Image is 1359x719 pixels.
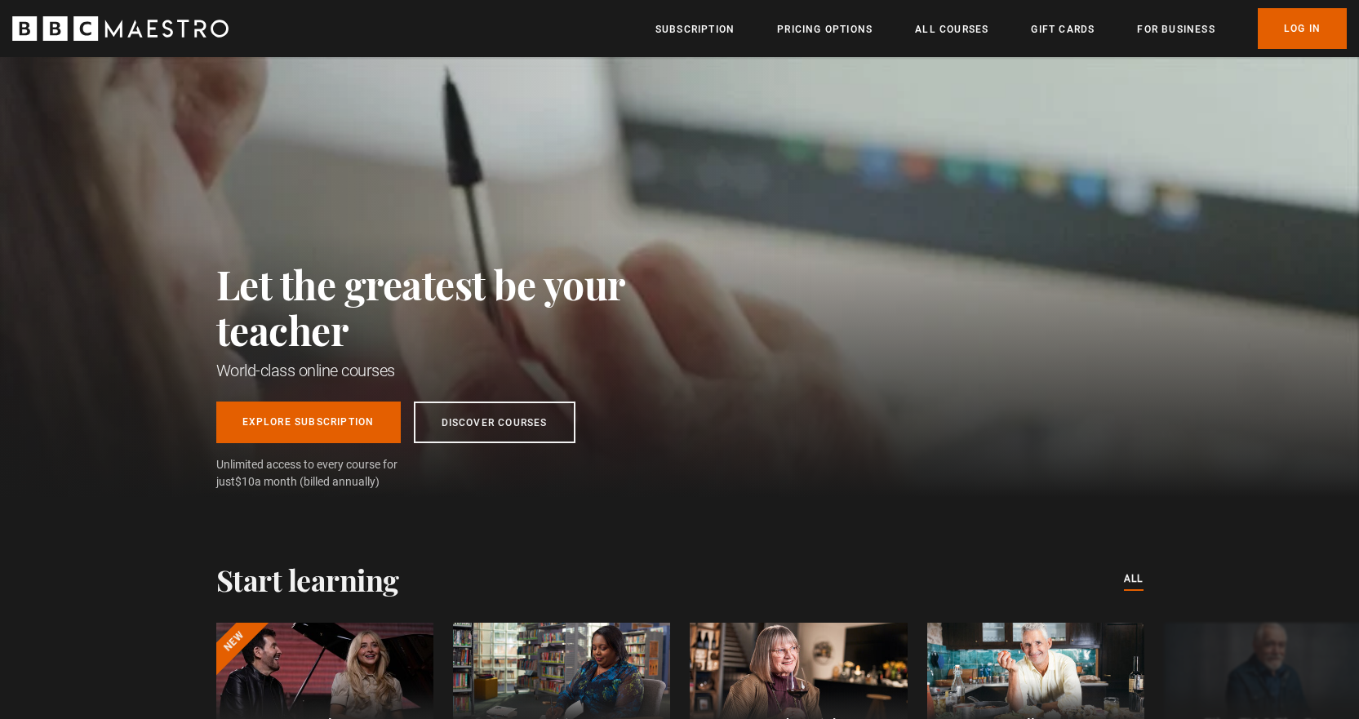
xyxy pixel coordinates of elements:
[216,456,437,490] span: Unlimited access to every course for just a month (billed annually)
[1258,8,1347,49] a: Log In
[12,16,229,41] svg: BBC Maestro
[235,475,255,488] span: $10
[1124,570,1144,588] a: All
[777,21,873,38] a: Pricing Options
[216,562,399,597] h2: Start learning
[915,21,988,38] a: All Courses
[216,359,698,382] h1: World-class online courses
[1031,21,1095,38] a: Gift Cards
[655,8,1347,49] nav: Primary
[216,261,698,353] h2: Let the greatest be your teacher
[414,402,575,443] a: Discover Courses
[1137,21,1215,38] a: For business
[655,21,735,38] a: Subscription
[216,402,401,443] a: Explore Subscription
